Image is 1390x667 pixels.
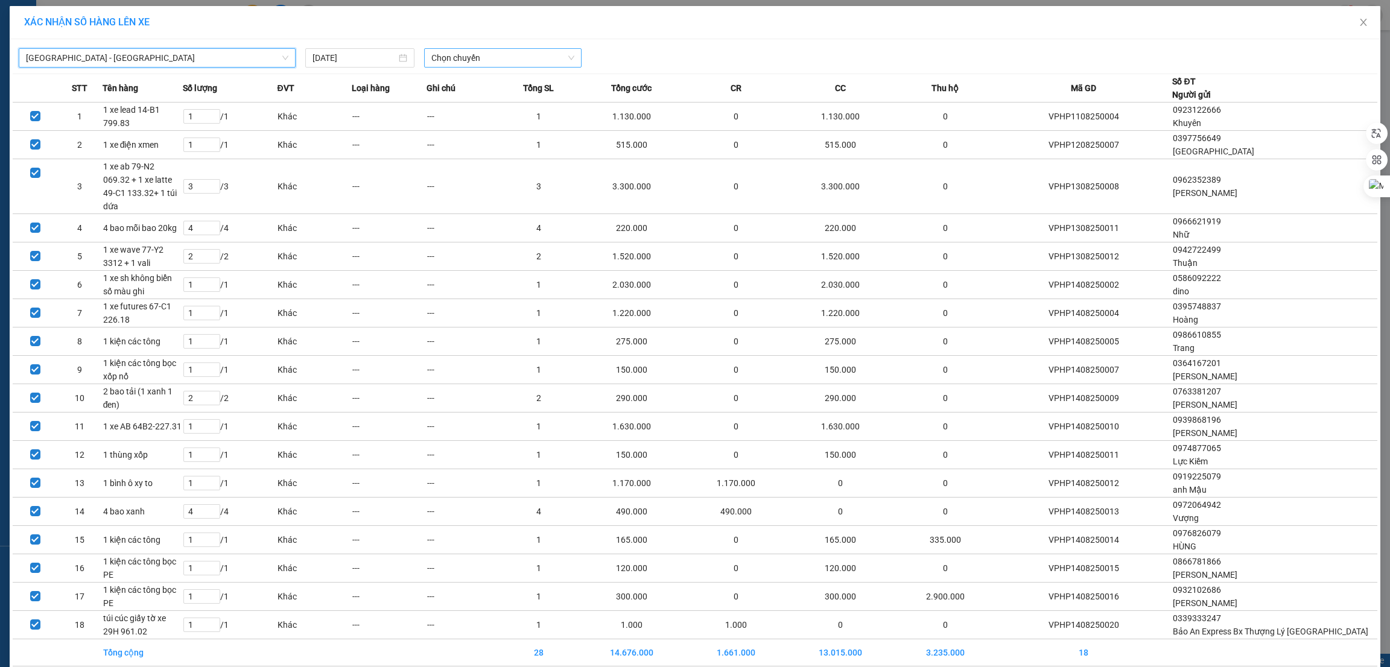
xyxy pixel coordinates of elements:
td: 3 [501,159,576,214]
td: 14 [57,498,102,526]
td: --- [352,583,427,611]
td: Khác [277,413,352,441]
td: --- [427,271,501,299]
td: 1 xe điện xmen [103,131,183,159]
td: 1 xe lead 14-B1 799.83 [103,103,183,131]
td: 515.000 [785,131,896,159]
span: Tổng SL [523,81,554,95]
td: 17 [57,583,102,611]
td: VPHP1208250007 [995,131,1173,159]
td: --- [352,159,427,214]
span: [GEOGRAPHIC_DATA] [1173,147,1254,156]
td: 490.000 [687,498,785,526]
td: VPHP1408250020 [995,611,1173,639]
span: Trang [1173,343,1195,353]
td: 1 xe ab 79-N2 069.32 + 1 xe latte 49-C1 133.32+ 1 túi dứa [103,159,183,214]
td: --- [352,271,427,299]
td: 1 kiện các tông [103,327,183,356]
span: 0364167201 [1173,358,1221,368]
span: Thu hộ [931,81,959,95]
td: 1 [501,526,576,554]
td: 15 [57,526,102,554]
td: --- [427,214,501,242]
td: 1 thùng xốp [103,441,183,469]
span: 0586092222 [1173,273,1221,283]
span: CC [835,81,846,95]
td: Khác [277,583,352,611]
td: 165.000 [785,526,896,554]
td: 2 bao tải (1 xanh 1 đen) [103,384,183,413]
td: 1 bình ô xy to [103,469,183,498]
td: 0 [687,103,785,131]
td: 1.000 [687,611,785,639]
span: Hoàng [1173,315,1198,324]
span: Nhữ [1173,230,1189,239]
td: Khác [277,327,352,356]
td: 0 [687,159,785,214]
td: VPHP1408250014 [995,526,1173,554]
td: 0 [687,356,785,384]
td: 0 [687,413,785,441]
td: --- [352,214,427,242]
td: 150.000 [576,441,687,469]
td: 1.130.000 [785,103,896,131]
td: --- [427,413,501,441]
td: --- [427,611,501,639]
td: 9 [57,356,102,384]
td: VPHP1408250015 [995,554,1173,583]
span: [PERSON_NAME] [1173,188,1237,198]
span: 0395748837 [1173,302,1221,311]
td: --- [427,554,501,583]
td: 0 [896,413,995,441]
td: Khác [277,131,352,159]
td: 0 [785,611,896,639]
td: --- [427,356,501,384]
td: Khác [277,384,352,413]
td: VPHP1308250012 [995,242,1173,271]
td: 18 [995,639,1173,666]
td: --- [427,299,501,327]
span: close [1359,17,1368,27]
td: 0 [687,242,785,271]
span: CÔNG TY TNHH CHUYỂN PHÁT NHANH BẢO AN [95,26,241,48]
td: 0 [896,554,995,583]
td: --- [352,131,427,159]
span: 0923122666 [1173,105,1221,115]
td: 300.000 [785,583,896,611]
td: --- [427,526,501,554]
span: 0966621919 [1173,217,1221,226]
td: --- [427,242,501,271]
td: 3.235.000 [896,639,995,666]
span: 0339333247 [1173,613,1221,623]
span: Ghi chú [427,81,455,95]
td: 0 [785,469,896,498]
td: 1 kiện các tông bọc xốp nổ [103,356,183,384]
td: --- [352,469,427,498]
td: 1.520.000 [785,242,896,271]
td: 1 [501,327,576,356]
td: --- [352,299,427,327]
td: / 1 [183,299,277,327]
td: 120.000 [576,554,687,583]
td: --- [427,469,501,498]
span: [PHONE_NUMBER] [5,26,92,47]
span: Mã đơn: VPHP1408250020 [5,65,185,81]
td: 3.300.000 [785,159,896,214]
td: 4 [57,214,102,242]
td: 1 [57,103,102,131]
td: 2.900.000 [896,583,995,611]
td: 1 [501,469,576,498]
td: 1.220.000 [576,299,687,327]
td: 1 [501,441,576,469]
td: Tổng cộng [103,639,183,666]
td: 0 [896,498,995,526]
td: / 1 [183,526,277,554]
td: 1 kiện các tông [103,526,183,554]
td: / 4 [183,214,277,242]
td: 0 [896,103,995,131]
td: / 1 [183,441,277,469]
td: Khác [277,469,352,498]
td: 2 [57,131,102,159]
td: 1.220.000 [785,299,896,327]
td: 10 [57,384,102,413]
